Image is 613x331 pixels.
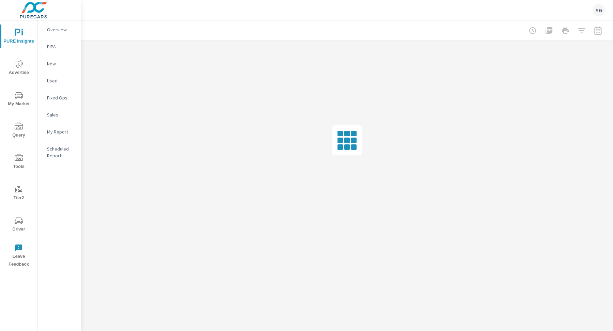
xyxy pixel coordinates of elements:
[593,4,605,16] div: SG
[2,244,35,268] span: Leave Feedback
[37,25,81,35] div: Overview
[37,127,81,137] div: My Report
[37,110,81,120] div: Sales
[47,94,75,101] p: Fixed Ops
[2,123,35,139] span: Query
[47,128,75,135] p: My Report
[47,77,75,84] p: Used
[2,185,35,202] span: Tier2
[47,26,75,33] p: Overview
[37,93,81,103] div: Fixed Ops
[47,145,75,159] p: Scheduled Reports
[37,59,81,69] div: New
[2,217,35,233] span: Driver
[2,60,35,77] span: Advertise
[2,154,35,171] span: Tools
[0,20,37,271] div: nav menu
[2,91,35,108] span: My Market
[37,42,81,52] div: PIPA
[47,60,75,67] p: New
[37,144,81,161] div: Scheduled Reports
[2,29,35,45] span: PURE Insights
[47,111,75,118] p: Sales
[37,76,81,86] div: Used
[47,43,75,50] p: PIPA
